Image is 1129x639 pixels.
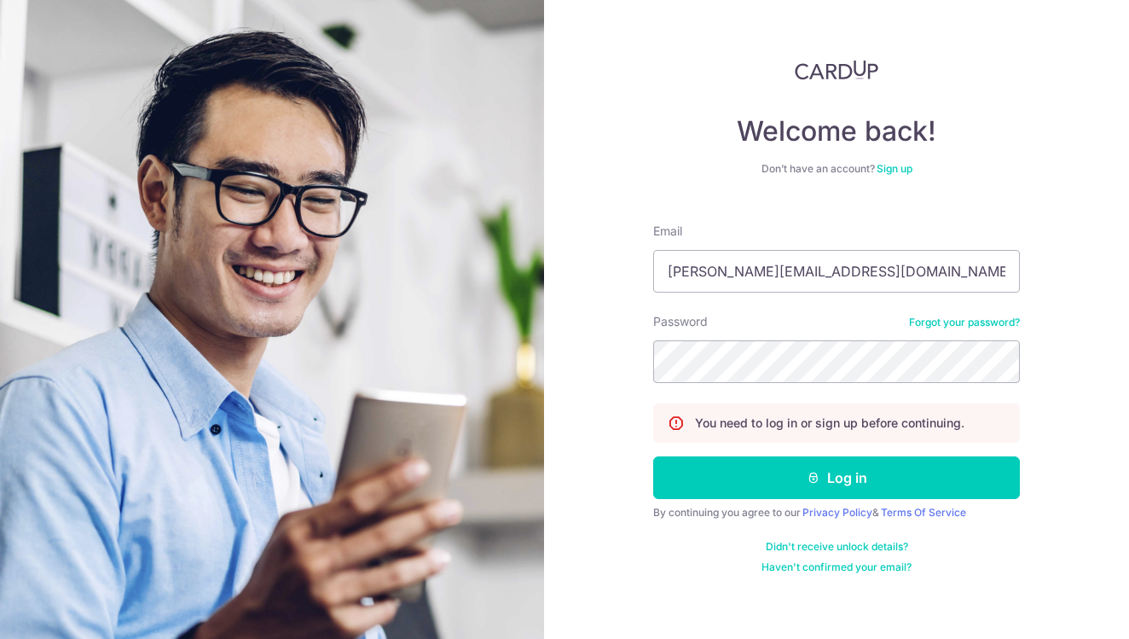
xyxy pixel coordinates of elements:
[653,223,682,240] label: Email
[653,506,1020,520] div: By continuing you agree to our &
[653,162,1020,176] div: Don’t have an account?
[653,456,1020,499] button: Log in
[695,415,964,432] p: You need to log in or sign up before continuing.
[881,506,966,519] a: Terms Of Service
[877,162,912,175] a: Sign up
[795,60,878,80] img: CardUp Logo
[766,540,908,554] a: Didn't receive unlock details?
[653,250,1020,293] input: Enter your Email
[653,313,708,330] label: Password
[653,114,1020,148] h4: Welcome back!
[761,561,912,574] a: Haven't confirmed your email?
[909,316,1020,329] a: Forgot your password?
[802,506,872,519] a: Privacy Policy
